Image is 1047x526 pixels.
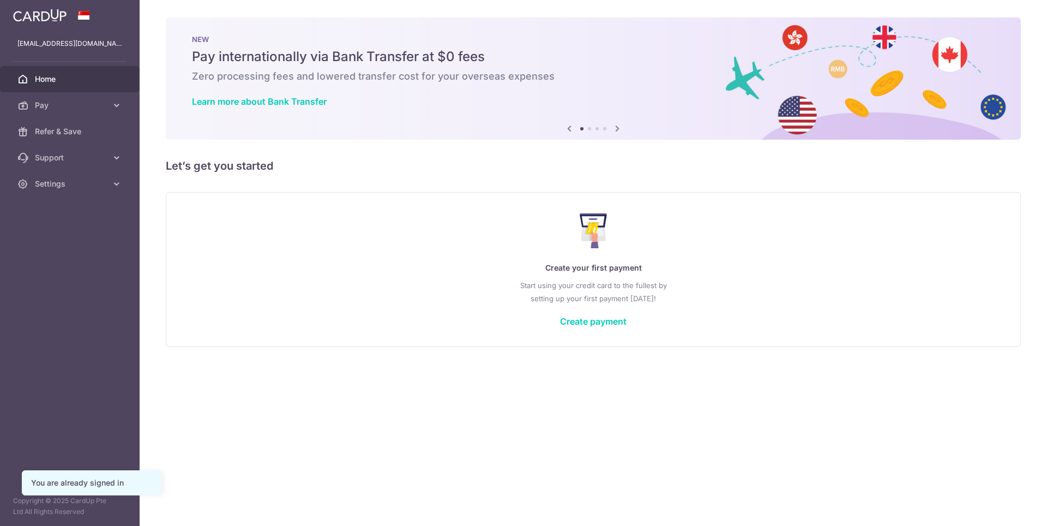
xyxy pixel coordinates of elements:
span: Home [35,74,107,85]
img: Make Payment [580,213,607,248]
img: Bank transfer banner [166,17,1021,140]
span: Pay [35,100,107,111]
span: Support [35,152,107,163]
h6: Zero processing fees and lowered transfer cost for your overseas expenses [192,70,995,83]
h5: Pay internationally via Bank Transfer at $0 fees [192,48,995,65]
p: Create your first payment [188,261,998,274]
div: You are already signed in [31,477,152,488]
a: Learn more about Bank Transfer [192,96,327,107]
p: Start using your credit card to the fullest by setting up your first payment [DATE]! [188,279,998,305]
span: Settings [35,178,107,189]
p: [EMAIL_ADDRESS][DOMAIN_NAME] [17,38,122,49]
span: Refer & Save [35,126,107,137]
iframe: Opens a widget where you can find more information [977,493,1036,521]
img: CardUp [13,9,67,22]
p: NEW [192,35,995,44]
h5: Let’s get you started [166,157,1021,175]
a: Create payment [560,316,627,327]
